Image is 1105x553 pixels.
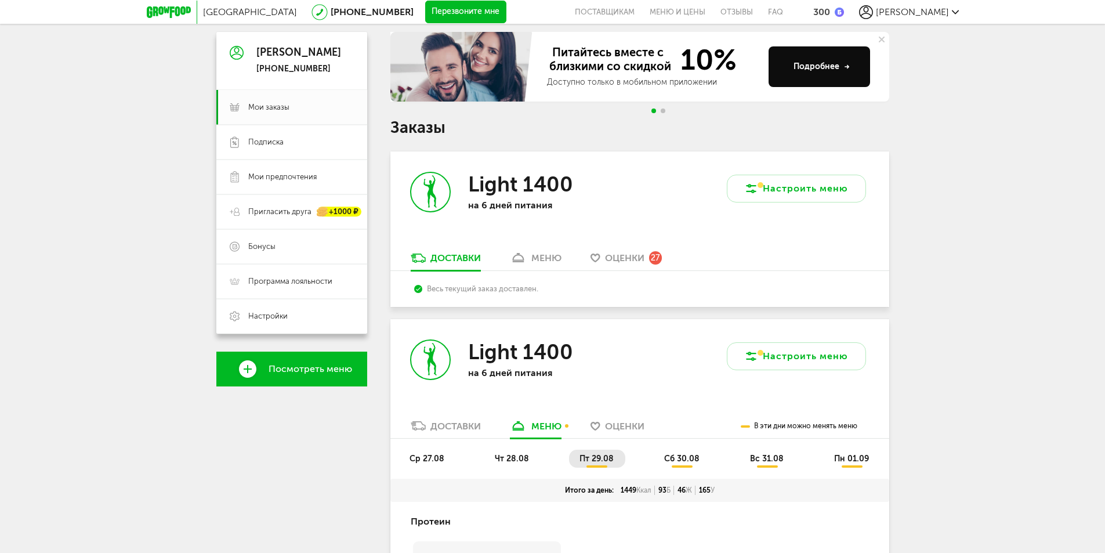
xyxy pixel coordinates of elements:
span: пн 01.09 [834,454,869,464]
a: меню [504,252,567,270]
button: Настроить меню [727,342,866,370]
a: Посмотреть меню [216,352,367,386]
span: Go to slide 2 [661,109,665,113]
span: 10% [673,45,737,74]
span: пт 29.08 [579,454,614,464]
div: 27 [649,251,662,264]
span: Ккал [636,486,651,494]
div: Доступно только в мобильном приложении [547,77,759,88]
span: Ж [686,486,692,494]
div: 1449 [617,486,655,495]
a: Настройки [216,299,367,334]
a: Мои предпочтения [216,160,367,194]
div: Итого за день: [561,486,617,495]
button: Настроить меню [727,175,866,203]
span: Пригласить друга [248,207,311,217]
h3: Light 1400 [468,172,573,197]
div: В эти дни можно менять меню [741,414,857,438]
div: +1000 ₽ [317,207,361,217]
span: Посмотреть меню [269,364,352,374]
div: Весь текущий заказ доставлен. [414,284,865,293]
span: Мои заказы [248,102,289,113]
img: family-banner.579af9d.jpg [390,32,535,102]
span: Оценки [605,252,644,263]
span: [PERSON_NAME] [876,6,949,17]
a: Программа лояльности [216,264,367,299]
div: меню [531,252,561,263]
span: Программа лояльности [248,276,332,287]
div: [PERSON_NAME] [256,47,341,59]
p: на 6 дней питания [468,367,619,378]
span: Бонусы [248,241,276,252]
a: Подписка [216,125,367,160]
a: Бонусы [216,229,367,264]
span: Мои предпочтения [248,172,317,182]
img: bonus_b.cdccf46.png [835,8,844,17]
div: 46 [674,486,695,495]
div: 93 [655,486,674,495]
span: Настройки [248,311,288,321]
div: меню [531,421,561,432]
span: У [711,486,715,494]
a: Мои заказы [216,90,367,125]
p: на 6 дней питания [468,200,619,211]
span: Б [666,486,671,494]
div: 300 [813,6,830,17]
a: Оценки [585,420,650,438]
a: Доставки [405,252,487,270]
span: Питайтесь вместе с близкими со скидкой [547,45,673,74]
div: Доставки [430,252,481,263]
span: Подписка [248,137,284,147]
a: Пригласить друга +1000 ₽ [216,194,367,229]
a: Оценки 27 [585,252,668,270]
span: сб 30.08 [664,454,700,464]
button: Перезвоните мне [425,1,506,24]
span: вс 31.08 [750,454,784,464]
a: [PHONE_NUMBER] [331,6,414,17]
h3: Light 1400 [468,339,573,364]
span: ср 27.08 [410,454,444,464]
button: Подробнее [769,46,870,87]
div: 165 [695,486,718,495]
h1: Заказы [390,120,889,135]
span: Оценки [605,421,644,432]
span: чт 28.08 [495,454,529,464]
a: меню [504,420,567,438]
h4: Протеин [411,511,451,533]
a: Доставки [405,420,487,438]
div: [PHONE_NUMBER] [256,64,341,74]
div: Подробнее [794,61,850,73]
div: Доставки [430,421,481,432]
span: Go to slide 1 [651,109,656,113]
span: [GEOGRAPHIC_DATA] [203,6,297,17]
